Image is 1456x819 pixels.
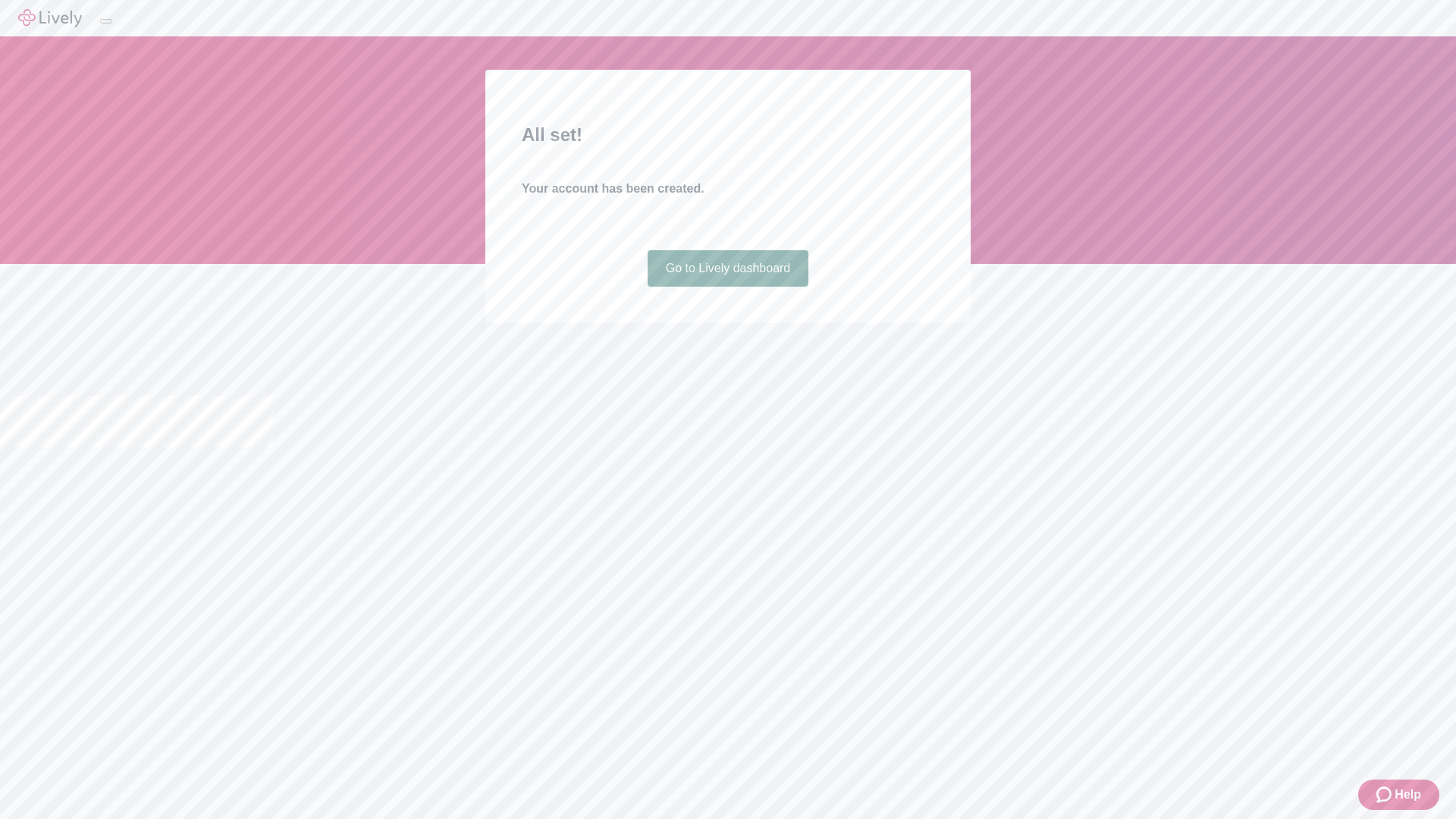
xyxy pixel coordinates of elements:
[1395,786,1421,804] span: Help
[1376,786,1395,804] svg: Zendesk support icon
[100,19,112,24] button: Log out
[18,9,82,27] img: Lively
[1358,780,1439,810] button: Zendesk support iconHelp
[648,250,809,287] a: Go to Lively dashboard
[522,121,934,149] h2: All set!
[522,180,934,198] h4: Your account has been created.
